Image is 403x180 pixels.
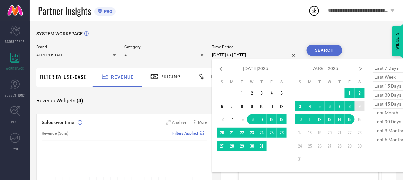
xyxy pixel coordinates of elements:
td: Sun Jul 06 2025 [217,101,227,111]
td: Mon Aug 18 2025 [305,128,315,138]
span: Pricing [160,74,181,79]
span: Revenue (Sum) [42,131,68,136]
td: Thu Jul 03 2025 [257,88,267,98]
td: Sun Aug 17 2025 [295,128,305,138]
th: Monday [227,79,237,85]
span: Partner Insights [38,4,91,18]
td: Mon Jul 21 2025 [227,128,237,138]
span: Analyse [172,120,187,125]
td: Wed Aug 27 2025 [325,141,335,151]
th: Tuesday [237,79,247,85]
td: Sat Jul 26 2025 [277,128,287,138]
td: Thu Aug 07 2025 [335,101,345,111]
td: Sat Aug 16 2025 [355,114,365,124]
td: Thu Aug 14 2025 [335,114,345,124]
th: Sunday [217,79,227,85]
td: Sun Jul 27 2025 [217,141,227,151]
td: Fri Aug 15 2025 [345,114,355,124]
td: Sat Jul 19 2025 [277,114,287,124]
td: Mon Aug 11 2025 [305,114,315,124]
td: Mon Aug 25 2025 [305,141,315,151]
th: Friday [267,79,277,85]
td: Sat Aug 09 2025 [355,101,365,111]
td: Fri Jul 18 2025 [267,114,277,124]
td: Tue Jul 15 2025 [237,114,247,124]
span: Brand [36,45,116,49]
span: Category [124,45,204,49]
td: Tue Jul 01 2025 [237,88,247,98]
td: Thu Jul 17 2025 [257,114,267,124]
td: Wed Jul 09 2025 [247,101,257,111]
th: Monday [305,79,315,85]
td: Mon Jul 28 2025 [227,141,237,151]
span: PRO [102,9,112,14]
button: Search [307,45,342,56]
td: Tue Aug 05 2025 [315,101,325,111]
td: Tue Jul 29 2025 [237,141,247,151]
td: Sat Aug 02 2025 [355,88,365,98]
td: Fri Jul 25 2025 [267,128,277,138]
th: Wednesday [247,79,257,85]
input: Select time period [212,51,298,59]
td: Thu Aug 28 2025 [335,141,345,151]
span: Sales over time [42,120,74,125]
th: Thursday [257,79,267,85]
td: Thu Jul 31 2025 [257,141,267,151]
span: Revenue [111,74,134,80]
td: Sun Aug 10 2025 [295,114,305,124]
td: Thu Jul 24 2025 [257,128,267,138]
td: Mon Aug 04 2025 [305,101,315,111]
td: Fri Aug 01 2025 [345,88,355,98]
span: Filter By Use-Case [40,73,86,81]
td: Fri Aug 08 2025 [345,101,355,111]
td: Mon Jul 14 2025 [227,114,237,124]
td: Sat Jul 05 2025 [277,88,287,98]
td: Tue Aug 12 2025 [315,114,325,124]
td: Wed Aug 20 2025 [325,128,335,138]
td: Thu Aug 21 2025 [335,128,345,138]
svg: Zoom [166,120,171,125]
td: Tue Aug 26 2025 [315,141,325,151]
td: Fri Jul 04 2025 [267,88,277,98]
td: Sun Aug 31 2025 [295,154,305,164]
td: Tue Jul 08 2025 [237,101,247,111]
div: Previous month [217,65,225,73]
th: Tuesday [315,79,325,85]
td: Sat Aug 23 2025 [355,128,365,138]
td: Wed Jul 02 2025 [247,88,257,98]
td: Fri Aug 29 2025 [345,141,355,151]
td: Sat Aug 30 2025 [355,141,365,151]
th: Saturday [277,79,287,85]
span: SYSTEM WORKSPACE [36,31,83,36]
span: More [198,120,207,125]
span: SCORECARDS [5,39,25,44]
div: Open download list [308,5,320,17]
span: Filters Applied [173,131,198,136]
td: Wed Jul 23 2025 [247,128,257,138]
td: Tue Jul 22 2025 [237,128,247,138]
th: Wednesday [325,79,335,85]
span: SUGGESTIONS [5,93,25,98]
td: Wed Aug 13 2025 [325,114,335,124]
th: Sunday [295,79,305,85]
td: Sun Jul 13 2025 [217,114,227,124]
th: Saturday [355,79,365,85]
span: Traffic [208,74,228,79]
span: WORKSPACE [6,66,24,71]
td: Wed Jul 30 2025 [247,141,257,151]
td: Sun Aug 03 2025 [295,101,305,111]
td: Sat Jul 12 2025 [277,101,287,111]
span: FWD [12,146,18,151]
td: Mon Jul 07 2025 [227,101,237,111]
td: Fri Jul 11 2025 [267,101,277,111]
td: Tue Aug 19 2025 [315,128,325,138]
th: Friday [345,79,355,85]
td: Wed Jul 16 2025 [247,114,257,124]
td: Thu Jul 10 2025 [257,101,267,111]
td: Fri Aug 22 2025 [345,128,355,138]
td: Sun Aug 24 2025 [295,141,305,151]
td: Wed Aug 06 2025 [325,101,335,111]
td: Sun Jul 20 2025 [217,128,227,138]
span: Revenue Widgets ( 4 ) [36,97,83,104]
div: Next month [357,65,365,73]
